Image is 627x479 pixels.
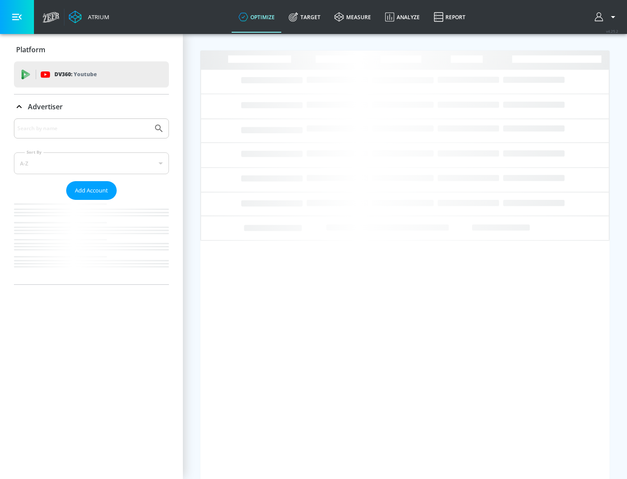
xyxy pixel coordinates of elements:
nav: list of Advertiser [14,200,169,284]
div: Advertiser [14,94,169,119]
p: Platform [16,45,45,54]
div: Atrium [84,13,109,21]
a: optimize [232,1,282,33]
div: A-Z [14,152,169,174]
a: measure [327,1,378,33]
div: Platform [14,37,169,62]
span: Add Account [75,186,108,196]
input: Search by name [17,123,149,134]
p: DV360: [54,70,97,79]
a: Report [427,1,472,33]
button: Add Account [66,181,117,200]
p: Youtube [74,70,97,79]
span: v 4.25.2 [606,29,618,34]
a: Analyze [378,1,427,33]
div: Advertiser [14,118,169,284]
a: Target [282,1,327,33]
p: Advertiser [28,102,63,111]
a: Atrium [69,10,109,24]
label: Sort By [25,149,44,155]
div: DV360: Youtube [14,61,169,88]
